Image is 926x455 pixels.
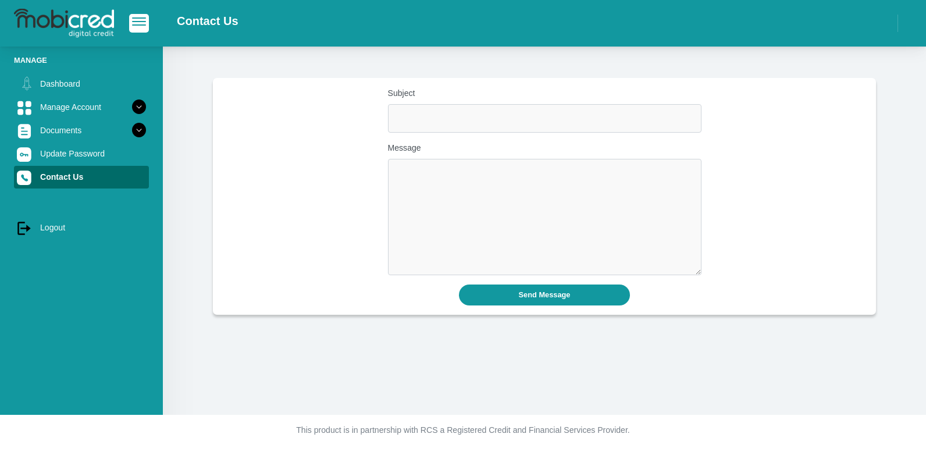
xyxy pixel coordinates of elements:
[388,87,701,99] label: Subject
[388,142,701,154] label: Message
[459,285,631,305] button: Send Message
[14,166,149,188] a: Contact Us
[14,73,149,95] a: Dashboard
[140,424,786,436] p: This product is in partnership with RCS a Registered Credit and Financial Services Provider.
[14,55,149,66] li: Manage
[14,143,149,165] a: Update Password
[14,119,149,141] a: Documents
[177,14,238,28] h2: Contact Us
[14,9,114,38] img: logo-mobicred.svg
[14,96,149,118] a: Manage Account
[14,216,149,239] a: Logout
